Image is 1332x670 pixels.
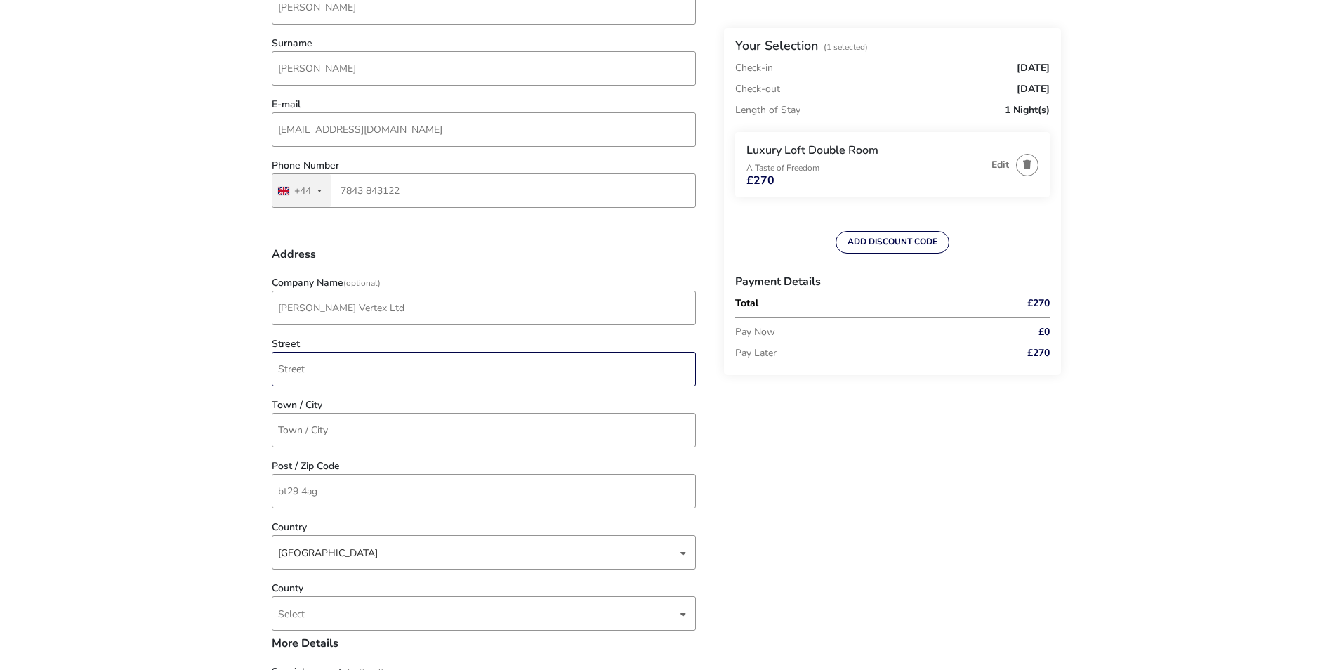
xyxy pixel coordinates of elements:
label: Country [272,523,307,532]
label: Surname [272,39,312,48]
span: £270 [1027,298,1050,308]
span: £0 [1038,327,1050,337]
h3: Payment Details [735,265,1050,298]
p: Total [735,298,987,308]
input: post [272,474,696,508]
p-dropdown: Country [272,546,696,560]
div: dropdown trigger [680,600,687,628]
span: £270 [746,175,774,186]
input: company [272,291,696,325]
p: Check-in [735,63,773,73]
label: Town / City [272,400,322,410]
p: Check-out [735,79,780,100]
div: +44 [294,186,311,196]
span: Select [278,597,677,630]
label: County [272,584,303,593]
label: Post / Zip Code [272,461,340,471]
input: email [272,112,696,147]
label: E-mail [272,100,301,110]
input: town [272,413,696,447]
p: Pay Later [735,343,987,364]
span: [DATE] [1017,84,1050,94]
input: Phone Number [272,173,696,208]
div: dropdown trigger [680,539,687,567]
span: £270 [1027,348,1050,358]
div: [GEOGRAPHIC_DATA] [278,536,677,570]
button: ADD DISCOUNT CODE [836,231,949,254]
p: A Taste of Freedom [746,164,984,172]
p-dropdown: County [272,607,696,621]
button: Edit [991,159,1009,170]
input: surname [272,51,696,86]
span: (Optional) [343,277,381,289]
span: [object Object] [278,536,677,569]
p: Pay Now [735,322,987,343]
button: Selected country [272,174,331,207]
span: (1 Selected) [824,41,868,53]
h3: Luxury Loft Double Room [746,143,984,158]
h3: Address [272,249,696,271]
span: Select [278,607,305,621]
span: [DATE] [1017,63,1050,73]
input: street [272,352,696,386]
h2: Your Selection [735,37,818,54]
label: Phone Number [272,161,339,171]
p: Length of Stay [735,100,800,121]
span: 1 Night(s) [1005,105,1050,115]
label: Company Name [272,278,381,288]
h3: More Details [272,638,696,660]
label: Street [272,339,300,349]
